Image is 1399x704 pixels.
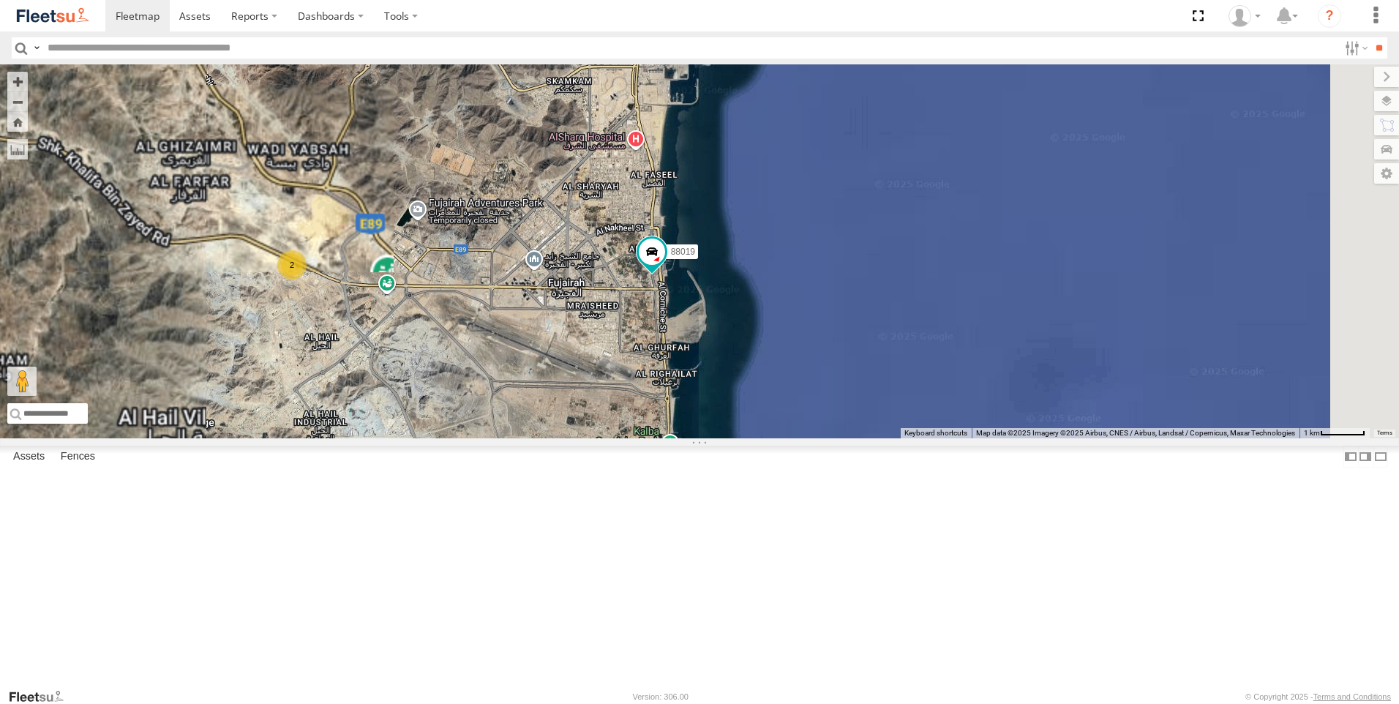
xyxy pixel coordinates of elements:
[1313,692,1391,701] a: Terms and Conditions
[6,446,52,467] label: Assets
[1304,429,1320,437] span: 1 km
[671,247,695,257] span: 88019
[976,429,1295,437] span: Map data ©2025 Imagery ©2025 Airbus, CNES / Airbus, Landsat / Copernicus, Maxar Technologies
[633,692,689,701] div: Version: 306.00
[7,72,28,91] button: Zoom in
[7,112,28,132] button: Zoom Home
[1245,692,1391,701] div: © Copyright 2025 -
[1299,428,1370,438] button: Map Scale: 1 km per 58 pixels
[1223,5,1266,27] div: Erwin Rualo
[1358,446,1373,467] label: Dock Summary Table to the Right
[1339,37,1370,59] label: Search Filter Options
[8,689,75,704] a: Visit our Website
[1373,446,1388,467] label: Hide Summary Table
[31,37,42,59] label: Search Query
[1318,4,1341,28] i: ?
[277,250,307,280] div: 2
[1374,163,1399,184] label: Map Settings
[7,367,37,396] button: Drag Pegman onto the map to open Street View
[904,428,967,438] button: Keyboard shortcuts
[1343,446,1358,467] label: Dock Summary Table to the Left
[53,446,102,467] label: Fences
[15,6,91,26] img: fleetsu-logo-horizontal.svg
[7,91,28,112] button: Zoom out
[7,139,28,160] label: Measure
[1377,430,1392,436] a: Terms (opens in new tab)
